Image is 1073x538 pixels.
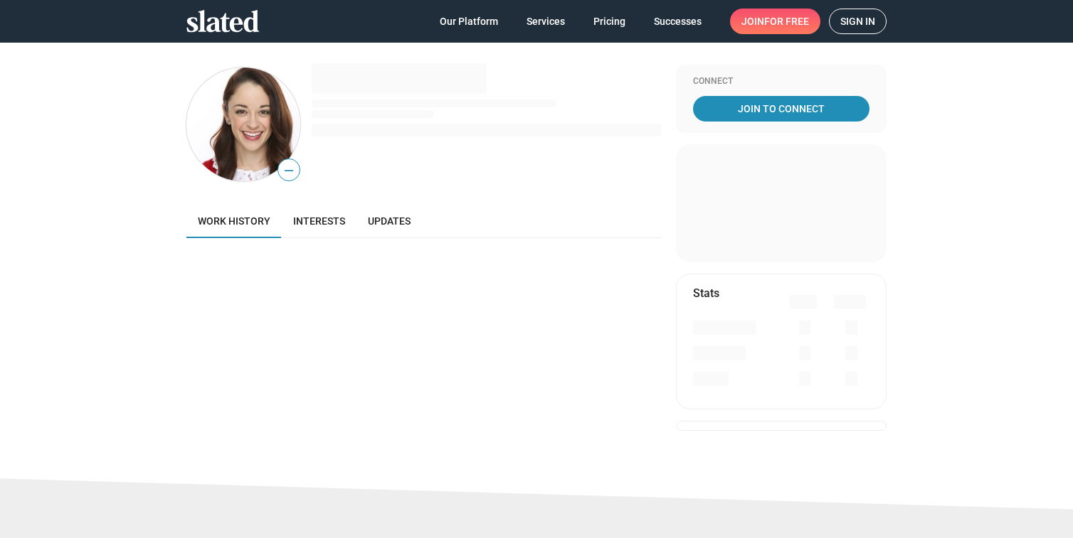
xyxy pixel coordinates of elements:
span: Interests [293,215,345,227]
span: for free [764,9,809,34]
a: Pricing [582,9,637,34]
mat-card-title: Stats [693,286,719,301]
span: Sign in [840,9,875,33]
a: Updates [356,204,422,238]
span: Services [527,9,565,34]
div: Connect [693,76,869,87]
a: Joinfor free [730,9,820,34]
span: Updates [368,215,411,227]
span: Work history [198,215,270,227]
a: Services [515,9,576,34]
a: Sign in [829,9,887,34]
a: Work history [186,204,282,238]
span: — [278,161,300,180]
span: Successes [654,9,702,34]
a: Interests [282,204,356,238]
a: Join To Connect [693,96,869,122]
span: Our Platform [440,9,498,34]
a: Our Platform [428,9,509,34]
a: Successes [643,9,713,34]
span: Join To Connect [696,96,867,122]
span: Join [741,9,809,34]
span: Pricing [593,9,625,34]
